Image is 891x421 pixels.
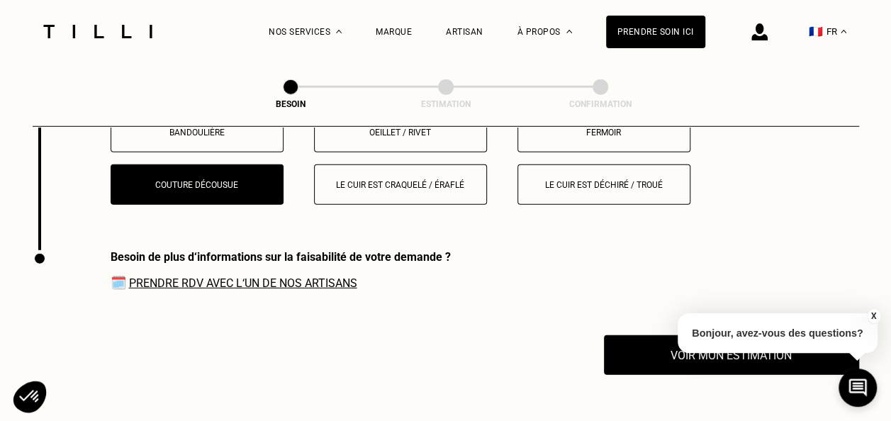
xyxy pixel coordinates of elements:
div: Confirmation [529,99,671,109]
p: Couture décousue [118,180,276,190]
div: Estimation [375,99,517,109]
button: Bandoulière [111,112,284,152]
button: X [866,308,880,324]
img: Menu déroulant à propos [566,30,572,33]
p: Fermoir [525,128,683,137]
button: Fermoir [517,112,690,152]
button: Voir mon estimation [604,335,859,375]
img: menu déroulant [841,30,846,33]
span: 🇫🇷 [809,25,823,38]
img: Logo du service de couturière Tilli [38,25,157,38]
p: Oeillet / rivet [322,128,479,137]
a: Marque [376,27,412,37]
img: icône connexion [751,23,768,40]
p: Bandoulière [118,128,276,137]
a: Artisan [446,27,483,37]
button: Couture décousue [111,164,284,205]
button: Le cuir est déchiré / troué [517,164,690,205]
div: Besoin de plus d‘informations sur la faisabilité de votre demande ? [111,250,451,264]
p: Bonjour, avez-vous des questions? [678,313,878,353]
p: Le cuir est déchiré / troué [525,180,683,190]
a: Prendre soin ici [606,16,705,48]
div: Besoin [220,99,362,109]
img: Menu déroulant [336,30,342,33]
span: 🗓️ [111,275,451,290]
a: Prendre RDV avec l‘un de nos artisans [129,276,357,290]
p: Le cuir est craquelé / éraflé [322,180,479,190]
button: Oeillet / rivet [314,112,487,152]
button: Le cuir est craquelé / éraflé [314,164,487,205]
